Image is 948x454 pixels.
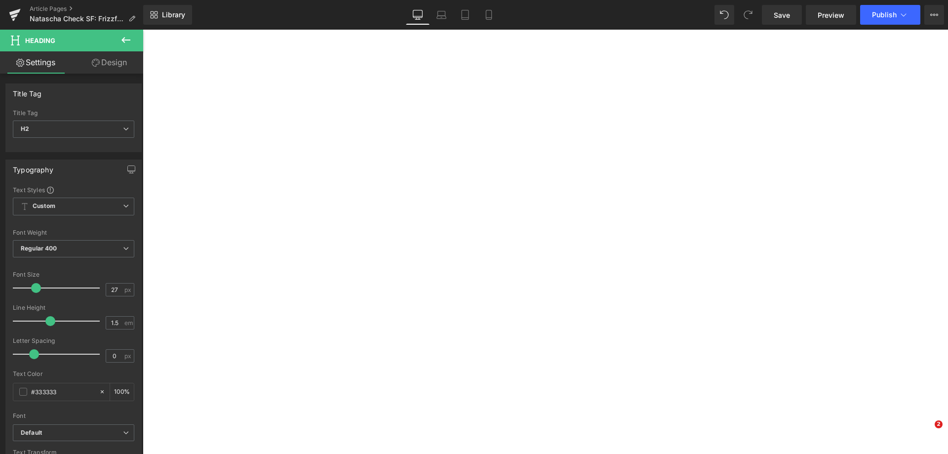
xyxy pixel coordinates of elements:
span: Publish [872,11,897,19]
span: Natascha Check SF: Frizzfreie Locken über Nacht: Die besten Tipps für eine perfekte Morgenfrisur [30,15,124,23]
span: Save [774,10,790,20]
button: Publish [860,5,920,25]
div: Font Size [13,271,134,278]
button: Redo [738,5,758,25]
input: Color [31,386,94,397]
div: Text Color [13,371,134,377]
span: em [124,320,133,326]
iframe: Intercom live chat [914,420,938,444]
b: H2 [21,125,29,132]
div: Font Weight [13,229,134,236]
b: Regular 400 [21,245,57,252]
a: Tablet [453,5,477,25]
span: Heading [25,37,55,44]
button: More [924,5,944,25]
div: Typography [13,160,53,174]
a: Design [74,51,145,74]
span: px [124,287,133,293]
div: Text Styles [13,186,134,194]
span: px [124,353,133,359]
a: Article Pages [30,5,143,13]
div: Title Tag [13,84,42,98]
div: Line Height [13,304,134,311]
div: Font [13,413,134,419]
span: Preview [818,10,844,20]
span: Library [162,10,185,19]
a: Desktop [406,5,430,25]
a: New Library [143,5,192,25]
a: Mobile [477,5,501,25]
i: Default [21,429,42,437]
span: 2 [935,420,943,428]
div: % [110,383,134,401]
div: Letter Spacing [13,337,134,344]
a: Preview [806,5,856,25]
a: Laptop [430,5,453,25]
b: Custom [33,202,55,210]
div: Title Tag [13,110,134,117]
button: Undo [714,5,734,25]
